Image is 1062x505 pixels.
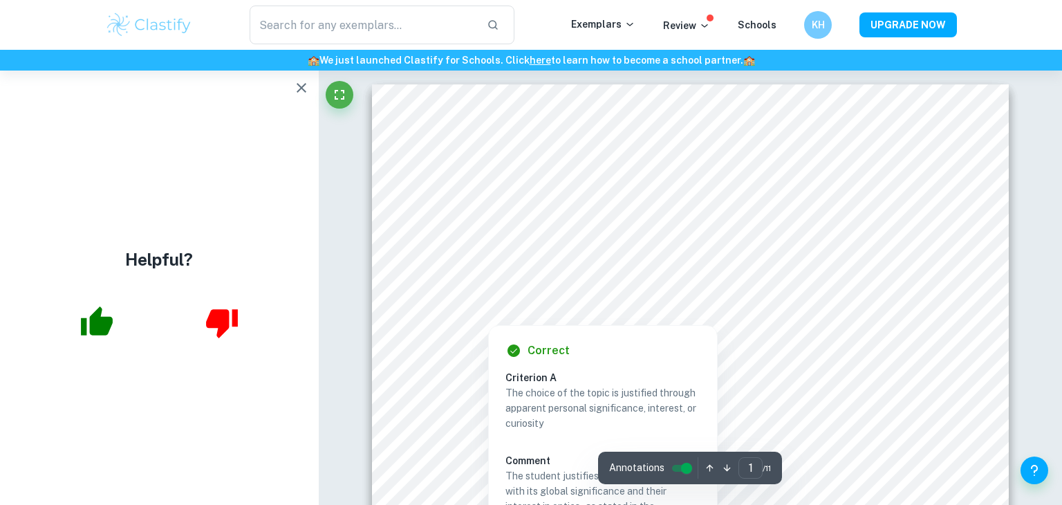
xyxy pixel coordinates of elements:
span: 🏫 [308,55,319,66]
input: Search for any exemplars... [250,6,476,44]
p: The choice of the topic is justified through apparent personal significance, interest, or curiosity [505,385,700,431]
a: Schools [738,19,776,30]
h6: KH [810,17,826,33]
h6: Comment [505,453,700,468]
h6: We just launched Clastify for Schools. Click to learn how to become a school partner. [3,53,1059,68]
button: UPGRADE NOW [859,12,957,37]
button: Fullscreen [326,81,353,109]
p: Review [663,18,710,33]
span: Annotations [609,461,664,475]
p: Exemplars [571,17,635,32]
h6: Correct [528,342,570,359]
a: here [530,55,551,66]
span: / 11 [763,462,771,475]
h6: Criterion A [505,370,711,385]
img: Clastify logo [105,11,193,39]
h4: Helpful? [125,247,193,272]
button: Help and Feedback [1021,457,1048,484]
span: 🏫 [743,55,755,66]
button: KH [804,11,832,39]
